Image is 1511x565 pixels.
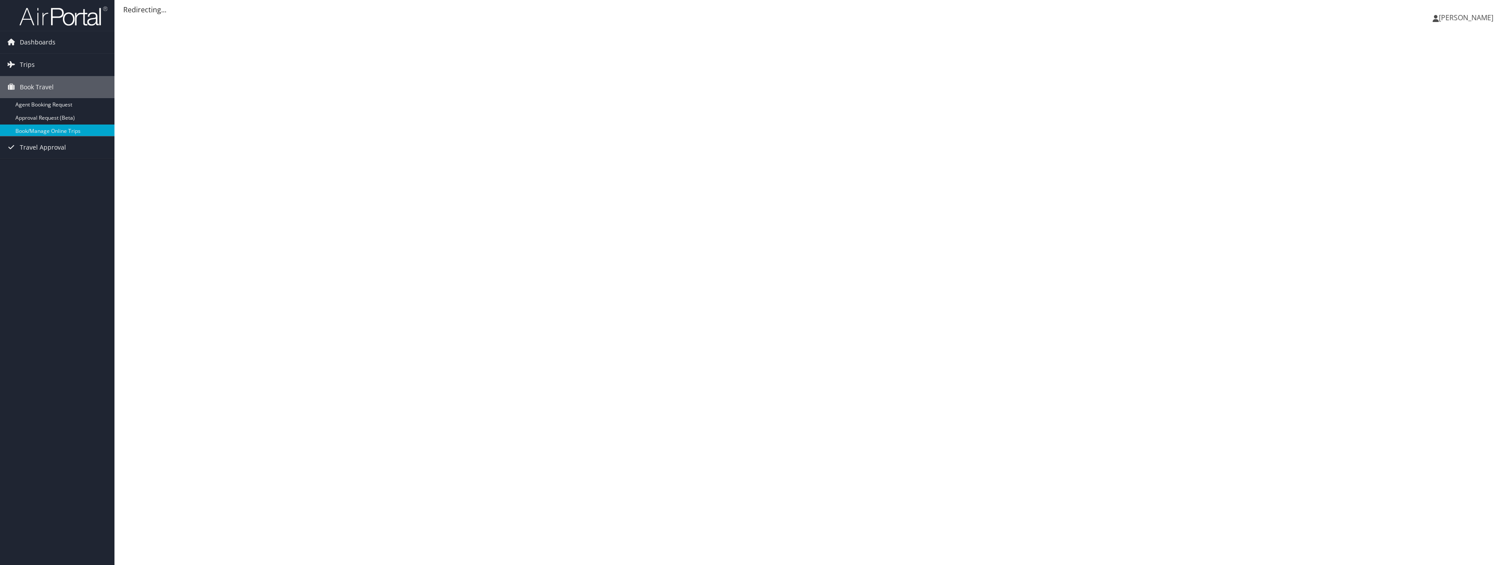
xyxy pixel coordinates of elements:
span: Dashboards [20,31,55,53]
span: Trips [20,54,35,76]
span: Book Travel [20,76,54,98]
span: Travel Approval [20,136,66,158]
span: [PERSON_NAME] [1439,13,1493,22]
a: [PERSON_NAME] [1433,4,1502,31]
img: airportal-logo.png [19,6,107,26]
div: Redirecting... [123,4,1502,15]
